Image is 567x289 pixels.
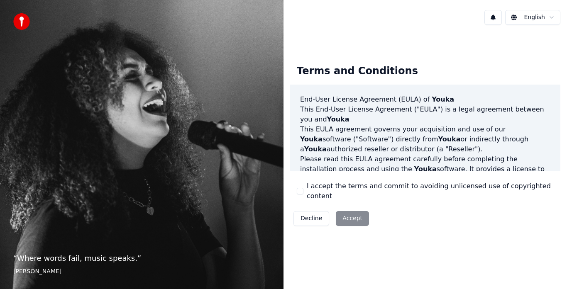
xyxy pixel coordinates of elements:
[438,135,461,143] span: Youka
[13,267,270,276] footer: [PERSON_NAME]
[307,181,554,201] label: I accept the terms and commit to avoiding unlicensed use of copyrighted content
[293,211,329,226] button: Decline
[300,95,550,104] h3: End-User License Agreement (EULA) of
[13,13,30,30] img: youka
[13,253,270,264] p: “ Where words fail, music speaks. ”
[304,145,327,153] span: Youka
[300,124,550,154] p: This EULA agreement governs your acquisition and use of our software ("Software") directly from o...
[300,104,550,124] p: This End-User License Agreement ("EULA") is a legal agreement between you and
[327,115,349,123] span: Youka
[432,95,454,103] span: Youka
[300,154,550,194] p: Please read this EULA agreement carefully before completing the installation process and using th...
[414,165,437,173] span: Youka
[290,58,425,85] div: Terms and Conditions
[300,135,323,143] span: Youka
